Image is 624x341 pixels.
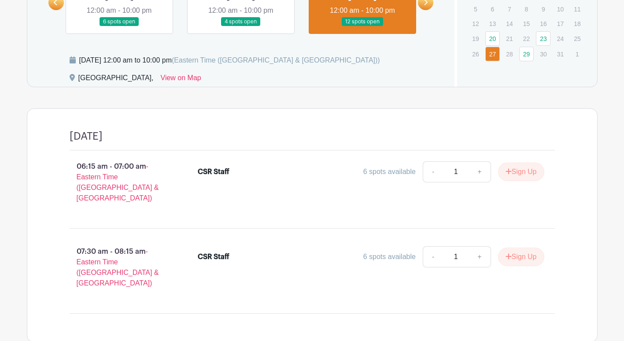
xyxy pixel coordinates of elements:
p: 30 [536,47,550,61]
p: 26 [468,47,483,61]
p: 24 [553,32,568,45]
a: 20 [485,31,500,46]
p: 1 [570,47,584,61]
p: 6 [485,2,500,16]
div: CSR Staff [198,167,229,177]
p: 16 [536,17,550,30]
p: 12 [468,17,483,30]
p: 15 [519,17,534,30]
button: Sign Up [498,248,544,266]
a: 23 [536,31,550,46]
a: 27 [485,47,500,61]
p: 07:30 am - 08:15 am [55,243,184,292]
div: 6 spots available [363,252,416,262]
p: 5 [468,2,483,16]
p: 06:15 am - 07:00 am [55,158,184,207]
h4: [DATE] [70,130,103,143]
p: 10 [553,2,568,16]
p: 25 [570,32,584,45]
a: - [423,161,443,182]
p: 22 [519,32,534,45]
a: 29 [519,47,534,61]
a: + [469,246,491,267]
p: 9 [536,2,550,16]
p: 31 [553,47,568,61]
p: 14 [502,17,517,30]
button: Sign Up [498,163,544,181]
a: + [469,161,491,182]
p: 17 [553,17,568,30]
div: CSR Staff [198,252,229,262]
span: - Eastern Time ([GEOGRAPHIC_DATA] & [GEOGRAPHIC_DATA]) [77,248,159,287]
div: [GEOGRAPHIC_DATA], [78,73,154,87]
a: View on Map [161,73,201,87]
p: 11 [570,2,584,16]
div: [DATE] 12:00 am to 10:00 pm [79,55,380,66]
p: 8 [519,2,534,16]
p: 28 [502,47,517,61]
span: - Eastern Time ([GEOGRAPHIC_DATA] & [GEOGRAPHIC_DATA]) [77,163,159,202]
p: 7 [502,2,517,16]
span: (Eastern Time ([GEOGRAPHIC_DATA] & [GEOGRAPHIC_DATA])) [172,56,380,64]
p: 21 [502,32,517,45]
div: 6 spots available [363,167,416,177]
p: 13 [485,17,500,30]
p: 18 [570,17,584,30]
p: 19 [468,32,483,45]
a: - [423,246,443,267]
